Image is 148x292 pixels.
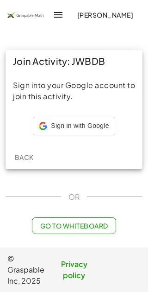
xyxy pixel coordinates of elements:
div: Sign into your Google account to join this activity. [13,80,135,102]
span: OR [68,191,80,203]
div: Sign in with Google [33,117,115,135]
button: Back [9,149,39,165]
span: © Graspable Inc, 2025 [7,253,52,286]
span: [PERSON_NAME] [77,11,133,19]
span: Sign in with Google [51,121,109,131]
span: Back [14,153,33,161]
button: [PERSON_NAME] [69,6,141,23]
a: Privacy policy [52,259,96,281]
button: Go to Whiteboard [32,217,116,234]
span: Go to Whiteboard [40,222,108,230]
div: Join Activity: JWBDB [6,50,142,72]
